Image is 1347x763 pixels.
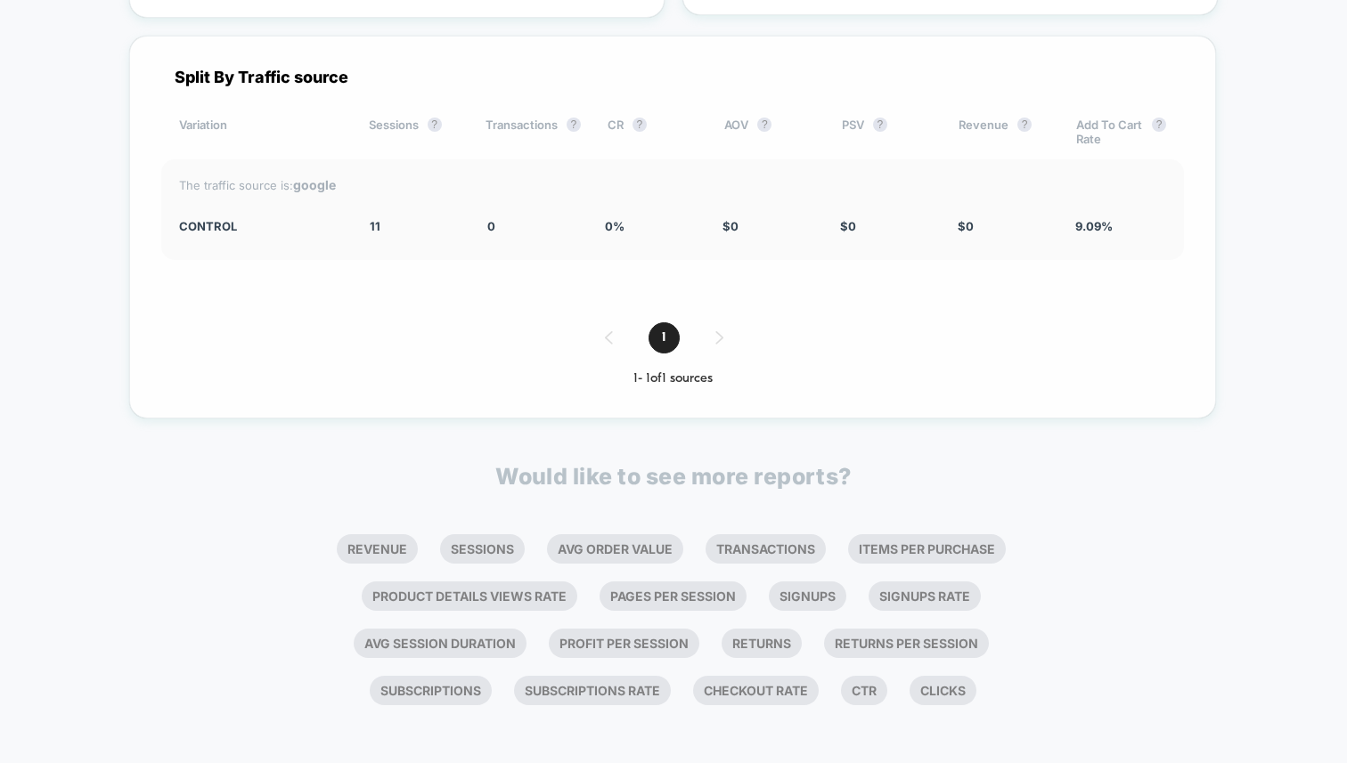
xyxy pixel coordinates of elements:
[959,118,1049,146] div: Revenue
[567,118,581,132] button: ?
[722,219,739,233] span: $ 0
[495,463,852,490] p: Would like to see more reports?
[293,177,336,192] strong: google
[369,118,459,146] div: Sessions
[873,118,887,132] button: ?
[179,118,342,146] div: Variation
[1075,219,1113,233] span: 9.09 %
[757,118,771,132] button: ?
[600,581,747,611] li: Pages Per Session
[486,118,581,146] div: Transactions
[161,371,1184,386] div: 1 - 1 of 1 sources
[824,629,989,658] li: Returns Per Session
[487,219,495,233] span: 0
[1152,118,1166,132] button: ?
[649,322,680,353] span: 1
[1017,118,1032,132] button: ?
[161,68,1184,86] div: Split By Traffic source
[370,219,380,233] span: 11
[179,219,343,233] div: CONTROL
[608,118,698,146] div: CR
[547,534,683,564] li: Avg Order Value
[179,177,1166,192] div: The traffic source is:
[706,534,826,564] li: Transactions
[354,629,527,658] li: Avg Session Duration
[633,118,647,132] button: ?
[869,581,981,611] li: Signups Rate
[337,534,418,564] li: Revenue
[842,118,932,146] div: PSV
[724,118,814,146] div: AOV
[840,219,856,233] span: $ 0
[514,676,671,705] li: Subscriptions Rate
[370,676,492,705] li: Subscriptions
[722,629,802,658] li: Returns
[848,534,1006,564] li: Items Per Purchase
[910,676,976,705] li: Clicks
[769,581,846,611] li: Signups
[362,581,577,611] li: Product Details Views Rate
[693,676,819,705] li: Checkout Rate
[549,629,699,658] li: Profit Per Session
[841,676,887,705] li: Ctr
[605,219,625,233] span: 0 %
[428,118,442,132] button: ?
[440,534,525,564] li: Sessions
[1076,118,1166,146] div: Add To Cart Rate
[958,219,974,233] span: $ 0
